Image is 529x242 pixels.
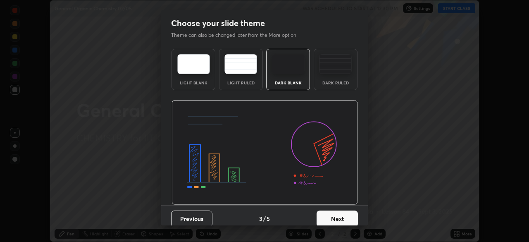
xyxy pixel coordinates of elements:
div: Dark Ruled [319,81,352,85]
div: Light Blank [177,81,210,85]
p: Theme can also be changed later from the More option [171,31,305,39]
button: Next [317,211,358,227]
button: Previous [171,211,212,227]
img: darkRuledTheme.de295e13.svg [319,54,352,74]
div: Dark Blank [272,81,305,85]
img: lightRuledTheme.5fabf969.svg [224,54,257,74]
h4: 3 [259,214,262,223]
h4: / [263,214,266,223]
div: Light Ruled [224,81,257,85]
h2: Choose your slide theme [171,18,265,29]
img: lightTheme.e5ed3b09.svg [177,54,210,74]
h4: 5 [267,214,270,223]
img: darkThemeBanner.d06ce4a2.svg [172,100,358,205]
img: darkTheme.f0cc69e5.svg [272,54,305,74]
